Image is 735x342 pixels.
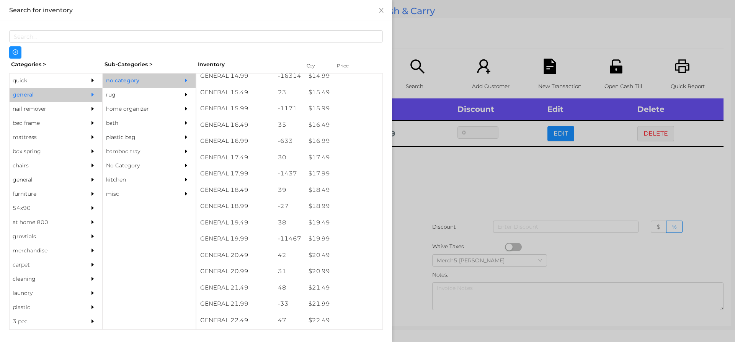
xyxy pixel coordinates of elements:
[90,248,95,253] i: icon: caret-right
[196,312,274,329] div: GENERAL 22.49
[196,263,274,280] div: GENERAL 20.99
[183,78,189,83] i: icon: caret-right
[90,205,95,211] i: icon: caret-right
[90,234,95,239] i: icon: caret-right
[196,165,274,182] div: GENERAL 17.99
[103,88,173,102] div: rug
[90,134,95,140] i: icon: caret-right
[90,149,95,154] i: icon: caret-right
[274,149,305,166] div: 30
[335,61,366,71] div: Price
[305,312,382,329] div: $ 22.49
[196,133,274,149] div: GENERAL 16.99
[183,177,189,182] i: icon: caret-right
[274,263,305,280] div: 31
[196,247,274,263] div: GENERAL 20.49
[183,191,189,196] i: icon: caret-right
[305,182,382,198] div: $ 18.49
[103,173,173,187] div: kitchen
[305,100,382,117] div: $ 15.99
[378,7,384,13] i: icon: close
[10,74,79,88] div: quick
[196,296,274,312] div: GENERAL 21.99
[10,229,79,244] div: grovtials
[305,247,382,263] div: $ 20.49
[196,84,274,101] div: GENERAL 15.49
[183,120,189,126] i: icon: caret-right
[196,68,274,84] div: GENERAL 14.99
[274,247,305,263] div: 42
[90,92,95,97] i: icon: caret-right
[196,117,274,133] div: GENERAL 16.49
[10,244,79,258] div: merchandise
[183,106,189,111] i: icon: caret-right
[305,296,382,312] div: $ 21.99
[305,198,382,214] div: $ 18.99
[196,149,274,166] div: GENERAL 17.49
[274,84,305,101] div: 23
[90,191,95,196] i: icon: caret-right
[10,300,79,314] div: plastic
[274,312,305,329] div: 47
[10,187,79,201] div: furniture
[10,314,79,329] div: 3 pec
[305,84,382,101] div: $ 15.49
[103,144,173,159] div: bamboo tray
[10,201,79,215] div: 54x90
[196,231,274,247] div: GENERAL 19.99
[103,74,173,88] div: no category
[196,100,274,117] div: GENERAL 15.99
[305,133,382,149] div: $ 16.99
[90,219,95,225] i: icon: caret-right
[10,88,79,102] div: general
[9,46,21,59] button: icon: plus-circle
[196,280,274,296] div: GENERAL 21.49
[183,92,189,97] i: icon: caret-right
[274,117,305,133] div: 35
[198,61,297,69] div: Inventory
[90,276,95,281] i: icon: caret-right
[196,214,274,231] div: GENERAL 19.49
[274,165,305,182] div: -1437
[196,182,274,198] div: GENERAL 18.49
[274,133,305,149] div: -633
[274,100,305,117] div: -1171
[9,59,103,70] div: Categories >
[183,149,189,154] i: icon: caret-right
[90,120,95,126] i: icon: caret-right
[90,106,95,111] i: icon: caret-right
[196,198,274,214] div: GENERAL 18.99
[305,280,382,296] div: $ 21.49
[274,68,305,84] div: -16314
[274,231,305,247] div: -11467
[90,163,95,168] i: icon: caret-right
[90,262,95,267] i: icon: caret-right
[90,290,95,296] i: icon: caret-right
[305,68,382,84] div: $ 14.99
[103,187,173,201] div: misc
[10,215,79,229] div: at home 800
[274,280,305,296] div: 48
[10,102,79,116] div: nail remover
[183,163,189,168] i: icon: caret-right
[274,198,305,214] div: -27
[10,116,79,130] div: bed frame
[9,30,383,43] input: Search...
[274,214,305,231] div: 38
[305,165,382,182] div: $ 17.99
[103,159,173,173] div: No Category
[305,117,382,133] div: $ 16.49
[90,319,95,324] i: icon: caret-right
[10,130,79,144] div: mattress
[9,6,383,15] div: Search for inventory
[103,116,173,130] div: bath
[305,149,382,166] div: $ 17.49
[10,286,79,300] div: laundry
[305,231,382,247] div: $ 19.99
[274,182,305,198] div: 39
[305,214,382,231] div: $ 19.49
[183,134,189,140] i: icon: caret-right
[103,102,173,116] div: home organizer
[10,258,79,272] div: carpet
[103,59,196,70] div: Sub-Categories >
